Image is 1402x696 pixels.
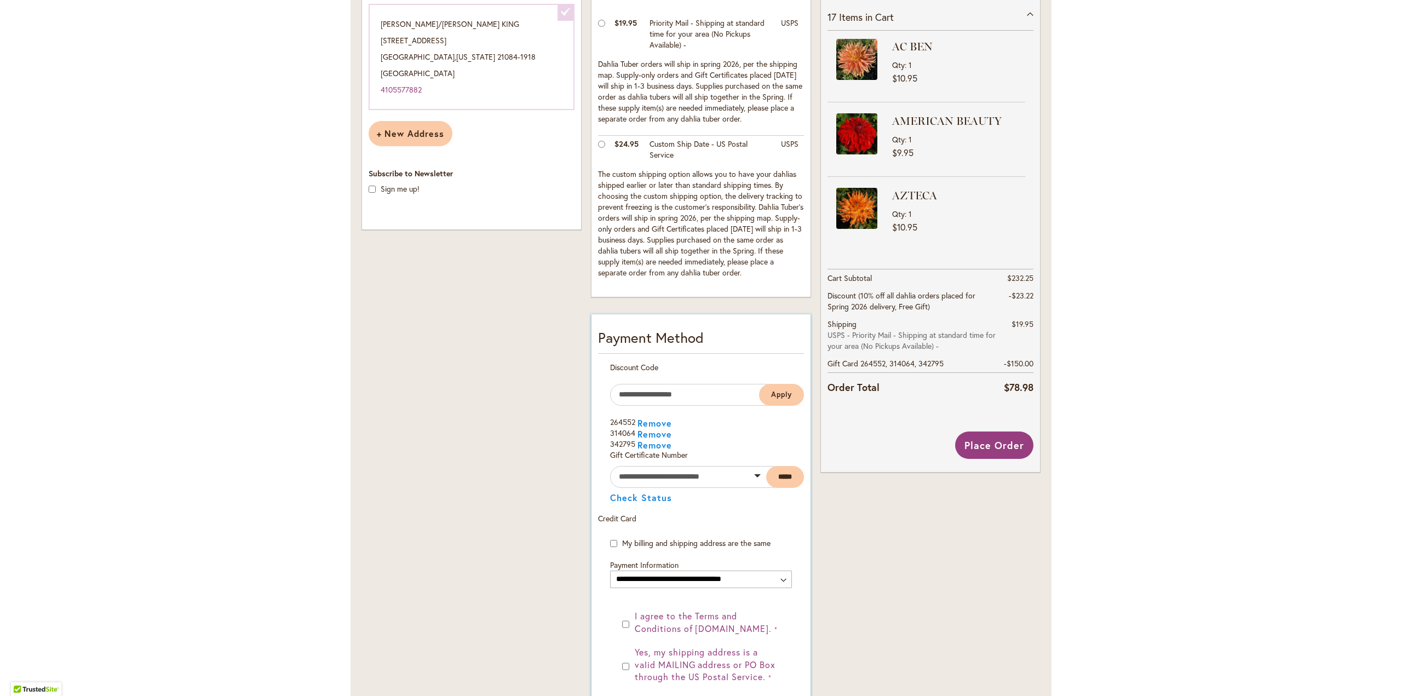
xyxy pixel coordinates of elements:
strong: AC BEN [892,39,1022,54]
span: Qty [892,134,905,145]
span: Qty [892,60,905,70]
span: [US_STATE] [456,51,495,62]
span: $232.25 [1007,273,1033,283]
span: 342795 [610,439,635,449]
span: $19.95 [1012,319,1033,329]
img: AZTECA [836,188,877,229]
button: Remove [637,419,672,428]
span: $10.95 [892,72,917,84]
span: $78.98 [1004,381,1033,394]
span: Subscribe to Newsletter [369,168,453,179]
span: Shipping [828,319,857,329]
td: Priority Mail - Shipping at standard time for your area (No Pickups Available) - [644,15,775,56]
span: Apply [771,390,792,399]
span: $9.95 [892,147,913,158]
span: -$23.22 [1009,290,1033,301]
span: Qty [892,209,905,219]
span: $24.95 [614,139,639,149]
span: $10.95 [892,221,917,233]
span: New Address [377,128,444,139]
span: Yes, my shipping address is a valid MAILING address or PO Box through the US Postal Service. [635,646,775,683]
span: Place Order [964,439,1024,452]
span: Items in Cart [839,10,894,24]
div: Payment Method [598,327,804,354]
button: Remove [637,430,672,439]
span: 314064 [610,428,635,438]
span: My billing and shipping address are the same [622,538,771,548]
td: The custom shipping option allows you to have your dahlias shipped earlier or later than standard... [598,166,804,284]
span: Credit Card [598,513,636,524]
td: USPS [775,135,804,166]
span: Discount (10% off all dahlia orders placed for Spring 2026 delivery, Free Gift) [828,290,975,312]
button: Check Status [610,493,672,502]
div: [PERSON_NAME]/[PERSON_NAME] KING [STREET_ADDRESS] [GEOGRAPHIC_DATA] , 21084-1918 [GEOGRAPHIC_DATA] [369,4,574,110]
span: $19.95 [614,18,637,28]
span: I agree to the Terms and Conditions of [DOMAIN_NAME]. [635,610,772,634]
td: Dahlia Tuber orders will ship in spring 2026, per the shipping map. Supply-only orders and Gift C... [598,56,804,136]
label: Sign me up! [381,183,420,194]
img: AMERICAN BEAUTY [836,113,877,154]
a: 4105577882 [381,84,422,95]
span: 1 [909,209,912,219]
span: -$150.00 [1004,358,1033,369]
td: USPS [775,15,804,56]
span: 264552, 314064, 342795 [860,358,944,369]
strong: Order Total [828,379,880,395]
span: 264552 [610,417,635,427]
span: 1 [909,60,912,70]
button: Apply [759,384,804,406]
span: Gift Card [828,358,858,369]
button: Place Order [955,432,1033,459]
button: New Address [369,121,452,146]
th: Cart Subtotal [828,269,996,287]
span: Discount Code [610,362,658,372]
strong: AMERICAN BEAUTY [892,113,1022,129]
img: AC BEN [836,39,877,80]
span: 17 [828,10,836,24]
span: 1 [909,134,912,145]
button: Remove [637,441,672,450]
span: Gift Certificate Number [610,450,688,460]
span: USPS - Priority Mail - Shipping at standard time for your area (No Pickups Available) - [828,330,996,352]
strong: AZTECA [892,188,1022,203]
td: Custom Ship Date - US Postal Service [644,135,775,166]
iframe: Launch Accessibility Center [8,657,39,688]
span: Payment Information [610,560,679,570]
